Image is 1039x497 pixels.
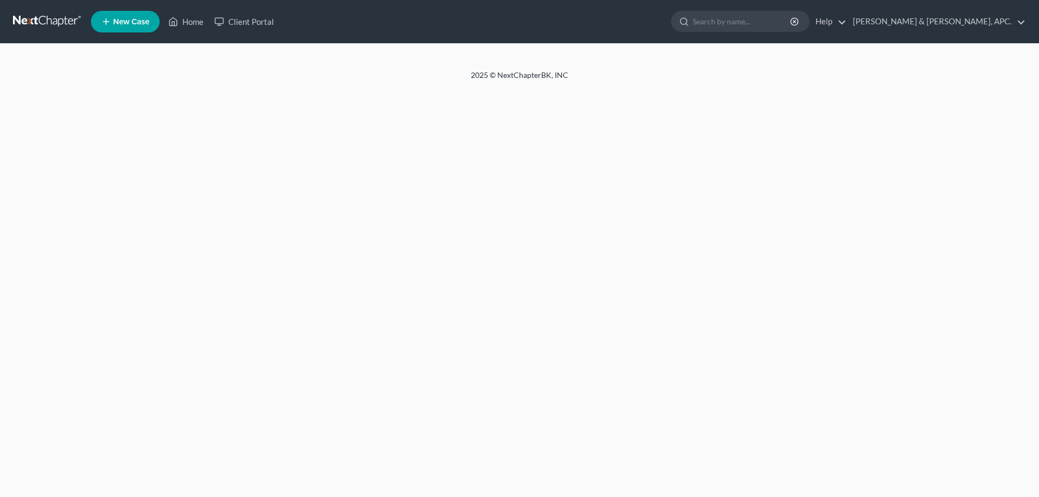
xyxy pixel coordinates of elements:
a: Help [810,12,846,31]
a: Home [163,12,209,31]
input: Search by name... [693,11,792,31]
a: [PERSON_NAME] & [PERSON_NAME], APC. [847,12,1025,31]
a: Client Portal [209,12,279,31]
span: New Case [113,18,149,26]
div: 2025 © NextChapterBK, INC [211,70,828,89]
